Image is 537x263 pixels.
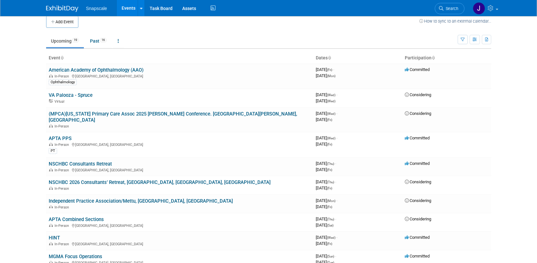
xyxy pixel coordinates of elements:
[327,224,333,227] span: (Sat)
[336,136,337,140] span: -
[316,67,334,72] span: [DATE]
[55,187,71,191] span: In-Person
[316,167,332,172] span: [DATE]
[327,205,332,209] span: (Fri)
[316,223,333,228] span: [DATE]
[316,136,337,140] span: [DATE]
[432,55,435,60] a: Sort by Participation Type
[49,142,311,147] div: [GEOGRAPHIC_DATA], [GEOGRAPHIC_DATA]
[335,161,336,166] span: -
[327,236,335,239] span: (Wed)
[316,111,337,116] span: [DATE]
[316,92,337,97] span: [DATE]
[49,235,60,241] a: HINT
[405,254,430,258] span: Committed
[327,93,335,97] span: (Wed)
[49,92,93,98] a: VA Palooza - Spruce
[328,55,331,60] a: Sort by Start Date
[55,224,71,228] span: In-Person
[49,198,233,204] a: Independent Practice Association/Mettu, [GEOGRAPHIC_DATA], [GEOGRAPHIC_DATA]
[313,53,402,64] th: Dates
[327,112,335,116] span: (Wed)
[316,241,332,246] span: [DATE]
[316,98,335,103] span: [DATE]
[85,35,112,47] a: Past16
[100,38,107,43] span: 16
[49,136,72,141] a: APTA PPS
[49,74,53,77] img: In-Person Event
[405,235,430,240] span: Committed
[72,38,79,43] span: 19
[316,254,336,258] span: [DATE]
[49,205,53,208] img: In-Person Event
[335,179,336,184] span: -
[316,142,332,147] span: [DATE]
[402,53,491,64] th: Participation
[405,198,431,203] span: Considering
[55,124,71,128] span: In-Person
[405,179,431,184] span: Considering
[419,19,491,24] a: How to sync to an external calendar...
[336,235,337,240] span: -
[49,73,311,78] div: [GEOGRAPHIC_DATA], [GEOGRAPHIC_DATA]
[473,2,485,15] img: Jennifer Benedict
[327,180,334,184] span: (Thu)
[327,168,332,172] span: (Fri)
[316,235,337,240] span: [DATE]
[316,73,335,78] span: [DATE]
[327,242,332,246] span: (Fri)
[327,137,335,140] span: (Wed)
[49,143,53,146] img: In-Person Event
[49,67,144,73] a: American Academy of Ophthalmology (AAO)
[55,99,66,104] span: Virtual
[327,199,335,203] span: (Mon)
[49,224,53,227] img: In-Person Event
[327,68,332,72] span: (Fri)
[405,217,431,221] span: Considering
[49,148,57,154] div: PT
[55,143,71,147] span: In-Person
[316,217,336,221] span: [DATE]
[55,74,71,78] span: In-Person
[49,111,297,123] a: (MPCA)[US_STATE] Primary Care Assoc 2025 [PERSON_NAME] Conference. [GEOGRAPHIC_DATA][PERSON_NAME]...
[405,67,430,72] span: Committed
[327,143,332,146] span: (Fri)
[327,255,334,258] span: (Sun)
[55,242,71,246] span: In-Person
[333,67,334,72] span: -
[49,187,53,190] img: In-Person Event
[49,161,112,167] a: NSCHBC Consultants Retreat
[335,217,336,221] span: -
[46,53,313,64] th: Event
[336,111,337,116] span: -
[316,198,337,203] span: [DATE]
[336,198,337,203] span: -
[49,242,53,245] img: In-Person Event
[49,124,53,127] img: In-Person Event
[327,99,335,103] span: (Wed)
[46,16,78,28] button: Add Event
[49,254,102,259] a: MGMA Focus Operations
[49,168,53,171] img: In-Person Event
[405,111,431,116] span: Considering
[405,92,431,97] span: Considering
[327,118,332,122] span: (Fri)
[86,6,107,11] span: Snapscale
[55,168,71,172] span: In-Person
[405,161,430,166] span: Committed
[327,74,335,78] span: (Mon)
[316,117,332,122] span: [DATE]
[316,186,332,190] span: [DATE]
[316,179,336,184] span: [DATE]
[49,241,311,246] div: [GEOGRAPHIC_DATA], [GEOGRAPHIC_DATA]
[316,161,336,166] span: [DATE]
[49,179,271,185] a: NSCHBC 2026 Consultants’ Retreat, [GEOGRAPHIC_DATA], [GEOGRAPHIC_DATA], [GEOGRAPHIC_DATA]
[55,205,71,209] span: In-Person
[49,79,77,85] div: Ophthalmology
[443,6,458,11] span: Search
[49,223,311,228] div: [GEOGRAPHIC_DATA], [GEOGRAPHIC_DATA]
[49,99,53,103] img: Virtual Event
[49,167,311,172] div: [GEOGRAPHIC_DATA], [GEOGRAPHIC_DATA]
[316,204,332,209] span: [DATE]
[405,136,430,140] span: Committed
